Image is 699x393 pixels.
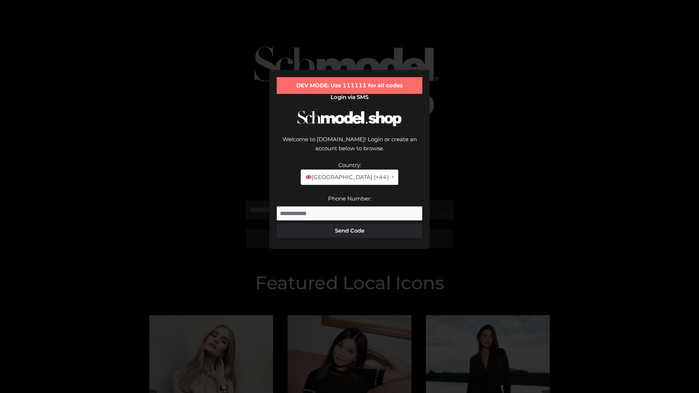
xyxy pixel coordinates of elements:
img: 🇬🇧 [306,174,311,180]
button: Send Code [277,223,422,238]
label: Phone Number: [328,195,371,202]
div: DEV MODE: Use 111111 for all codes [277,77,422,94]
label: Country: [338,162,361,168]
img: Schmodel Logo [295,104,404,133]
div: Welcome to [DOMAIN_NAME]! Login or create an account below to browse. [277,135,422,160]
span: [GEOGRAPHIC_DATA] (+44) [305,172,388,182]
h2: Login via SMS [277,94,422,100]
